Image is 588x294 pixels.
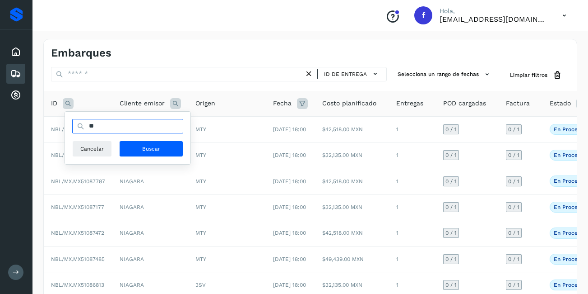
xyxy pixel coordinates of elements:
span: [DATE] 18:00 [273,256,306,262]
span: [DATE] 18:00 [273,282,306,288]
td: 1 [389,194,436,220]
p: En proceso [554,204,583,210]
button: Selecciona un rango de fechas [394,67,495,82]
span: 0 / 1 [508,230,519,236]
span: ID [51,99,57,108]
span: Entregas [396,99,423,108]
td: 1 [389,220,436,246]
p: En proceso [554,282,583,288]
span: Origen [195,99,215,108]
span: 0 / 1 [445,282,457,288]
td: NIAGARA [112,220,188,246]
div: Inicio [6,42,25,62]
p: Hola, [440,7,548,15]
td: $32,135.00 MXN [315,194,389,220]
span: MTY [195,204,206,210]
td: $42,518.00 MXN [315,220,389,246]
span: [DATE] 18:00 [273,230,306,236]
span: [DATE] 18:00 [273,204,306,210]
td: $42,518.00 MXN [315,116,389,142]
span: Estado [550,99,571,108]
p: En proceso [554,126,583,133]
span: 0 / 1 [508,282,519,288]
span: Cliente emisor [120,99,165,108]
span: NBL/MX.MX51087472 [51,230,104,236]
p: En proceso [554,152,583,158]
span: ID de entrega [324,70,367,78]
span: [DATE] 18:00 [273,126,306,133]
td: $49,439.00 MXN [315,246,389,272]
td: $42,518.00 MXN [315,168,389,194]
span: 0 / 1 [445,127,457,132]
span: 0 / 1 [445,204,457,210]
p: En proceso [554,178,583,184]
span: NBL/MX.MX51088240 [51,126,105,133]
span: NBL/MX.MX51086813 [51,282,104,288]
div: Cuentas por cobrar [6,85,25,105]
span: 0 / 1 [508,204,519,210]
p: En proceso [554,230,583,236]
span: NBL/MX.MX51087177 [51,204,104,210]
span: 0 / 1 [508,152,519,158]
span: Factura [506,99,530,108]
span: Fecha [273,99,292,108]
button: ID de entrega [321,67,383,81]
span: 0 / 1 [508,179,519,184]
span: 3SV [195,282,206,288]
p: En proceso [554,256,583,262]
td: NIAGARA [112,246,188,272]
p: facturacion@protransport.com.mx [440,15,548,24]
span: 0 / 1 [445,179,457,184]
span: MTY [195,256,206,262]
button: Limpiar filtros [503,67,569,84]
span: NBL/MX.MX51087200 [51,152,105,158]
span: [DATE] 18:00 [273,178,306,185]
td: NIAGARA [112,194,188,220]
span: 0 / 1 [445,230,457,236]
td: 1 [389,246,436,272]
span: MTY [195,126,206,133]
span: Costo planificado [322,99,376,108]
td: 1 [389,116,436,142]
span: Limpiar filtros [510,71,547,79]
span: MTY [195,230,206,236]
td: NIAGARA [112,168,188,194]
span: MTY [195,152,206,158]
span: 0 / 1 [445,256,457,262]
span: 0 / 1 [508,256,519,262]
span: NBL/MX.MX51087485 [51,256,105,262]
span: 0 / 1 [445,152,457,158]
h4: Embarques [51,47,111,60]
td: 1 [389,142,436,168]
span: 0 / 1 [508,127,519,132]
span: [DATE] 18:00 [273,152,306,158]
td: $32,135.00 MXN [315,142,389,168]
span: NBL/MX.MX51087787 [51,178,105,185]
span: MTY [195,178,206,185]
span: POD cargadas [443,99,486,108]
td: 1 [389,168,436,194]
div: Embarques [6,64,25,84]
